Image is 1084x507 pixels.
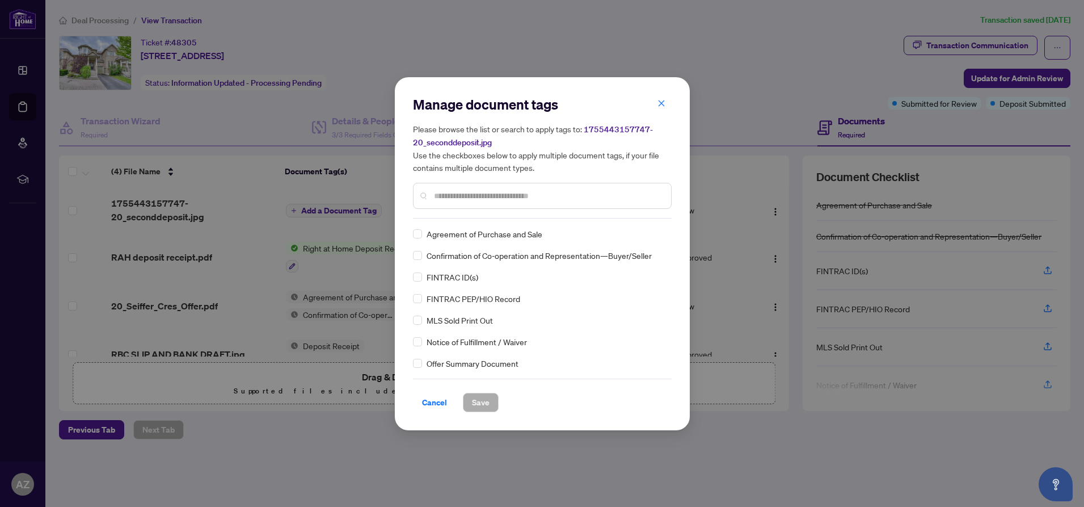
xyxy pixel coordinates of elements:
span: MLS Sold Print Out [427,314,493,326]
span: FINTRAC ID(s) [427,271,478,283]
span: FINTRAC PEP/HIO Record [427,292,520,305]
span: close [657,99,665,107]
h5: Please browse the list or search to apply tags to: Use the checkboxes below to apply multiple doc... [413,123,672,174]
button: Open asap [1039,467,1073,501]
button: Save [463,393,499,412]
span: 1755443157747-20_seconddeposit.jpg [413,124,653,148]
h2: Manage document tags [413,95,672,114]
span: Agreement of Purchase and Sale [427,228,542,240]
span: Offer Summary Document [427,357,518,370]
span: Notice of Fulfillment / Waiver [427,336,527,348]
span: Cancel [422,393,447,412]
button: Cancel [413,393,456,412]
span: Confirmation of Co-operation and Representation—Buyer/Seller [427,249,652,262]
